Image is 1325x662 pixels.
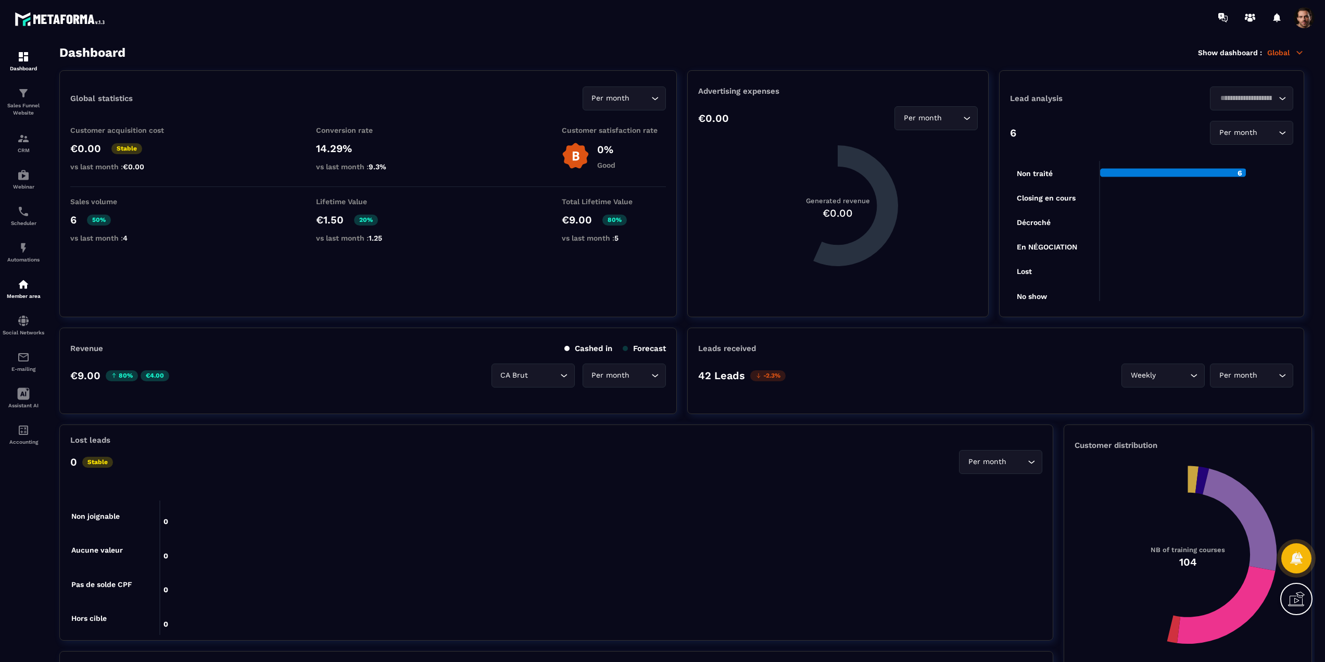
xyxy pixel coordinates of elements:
[1075,441,1301,450] p: Customer distribution
[17,169,30,181] img: automations
[3,124,44,161] a: formationformationCRM
[3,161,44,197] a: automationsautomationsWebinar
[70,94,133,103] p: Global statistics
[562,214,592,226] p: €9.00
[1259,127,1276,139] input: Search for option
[1017,218,1051,227] tspan: Décroché
[71,580,132,589] tspan: Pas de solde CPF
[1259,370,1276,381] input: Search for option
[369,163,386,171] span: 9.3%
[17,242,30,254] img: automations
[1010,127,1016,139] p: 6
[1210,121,1293,145] div: Search for option
[1017,169,1053,178] tspan: Non traité
[3,293,44,299] p: Member area
[123,234,128,242] span: 4
[71,546,123,554] tspan: Aucune valeur
[70,369,100,382] p: €9.00
[70,344,103,353] p: Revenue
[583,364,666,388] div: Search for option
[698,369,745,382] p: 42 Leads
[3,257,44,263] p: Automations
[491,364,575,388] div: Search for option
[562,197,666,206] p: Total Lifetime Value
[3,439,44,445] p: Accounting
[3,343,44,380] a: emailemailE-mailing
[583,86,666,110] div: Search for option
[944,113,961,124] input: Search for option
[698,86,978,96] p: Advertising expenses
[3,147,44,153] p: CRM
[106,370,138,381] p: 80%
[59,45,125,60] h3: Dashboard
[3,220,44,226] p: Scheduler
[1017,292,1048,301] tspan: No show
[3,403,44,408] p: Assistant AI
[316,163,420,171] p: vs last month :
[17,351,30,364] img: email
[531,370,558,381] input: Search for option
[316,197,420,206] p: Lifetime Value
[562,126,666,134] p: Customer satisfaction rate
[17,87,30,99] img: formation
[1210,86,1293,110] div: Search for option
[1121,364,1205,388] div: Search for option
[3,270,44,307] a: automationsautomationsMember area
[3,184,44,190] p: Webinar
[623,344,666,353] p: Forecast
[316,142,420,155] p: 14.29%
[17,424,30,436] img: accountant
[17,278,30,291] img: automations
[71,512,120,521] tspan: Non joignable
[602,215,627,226] p: 80%
[70,214,77,226] p: 6
[71,614,107,622] tspan: Hors cible
[1128,370,1158,381] span: Weekly
[87,215,111,226] p: 50%
[632,93,649,104] input: Search for option
[589,93,632,104] span: Per month
[1017,267,1032,276] tspan: Lost
[70,126,174,134] p: Customer acquisition cost
[3,380,44,416] a: Assistant AI
[1267,48,1304,57] p: Global
[1198,48,1262,57] p: Show dashboard :
[597,143,615,156] p: 0%
[959,450,1042,474] div: Search for option
[1217,370,1259,381] span: Per month
[82,457,113,468] p: Stable
[562,234,666,242] p: vs last month :
[1210,364,1293,388] div: Search for option
[3,43,44,79] a: formationformationDashboard
[894,106,978,130] div: Search for option
[123,163,144,171] span: €0.00
[750,370,786,381] p: -2.3%
[1217,127,1259,139] span: Per month
[614,234,619,242] span: 5
[70,435,110,445] p: Lost leads
[3,307,44,343] a: social-networksocial-networkSocial Networks
[632,370,649,381] input: Search for option
[3,102,44,117] p: Sales Funnel Website
[70,163,174,171] p: vs last month :
[3,330,44,335] p: Social Networks
[966,456,1008,468] span: Per month
[316,234,420,242] p: vs last month :
[3,366,44,372] p: E-mailing
[3,79,44,124] a: formationformationSales Funnel Website
[901,113,944,124] span: Per month
[70,197,174,206] p: Sales volume
[562,142,589,170] img: b-badge-o.b3b20ee6.svg
[70,234,174,242] p: vs last month :
[3,234,44,270] a: automationsautomationsAutomations
[17,51,30,63] img: formation
[589,370,632,381] span: Per month
[3,416,44,453] a: accountantaccountantAccounting
[564,344,612,353] p: Cashed in
[1017,194,1076,203] tspan: Closing en cours
[698,112,729,124] p: €0.00
[316,214,344,226] p: €1.50
[597,161,615,169] p: Good
[3,66,44,71] p: Dashboard
[17,205,30,218] img: scheduler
